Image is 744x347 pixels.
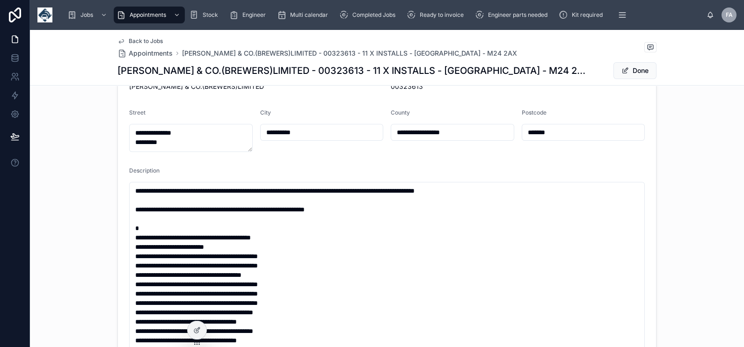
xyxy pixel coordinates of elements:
[203,11,218,19] span: Stock
[391,82,645,91] span: 00323613
[404,7,470,23] a: Ready to invoice
[613,62,656,79] button: Done
[117,37,163,45] a: Back to Jobs
[65,7,112,23] a: Jobs
[242,11,266,19] span: Engineer
[472,7,554,23] a: Engineer parts needed
[391,109,410,116] span: County
[726,11,733,19] span: FA
[488,11,547,19] span: Engineer parts needed
[37,7,52,22] img: App logo
[572,11,603,19] span: Kit required
[129,82,383,91] span: [PERSON_NAME] & CO.(BREWERS)LIMITED
[60,5,707,25] div: scrollable content
[117,49,173,58] a: Appointments
[114,7,185,23] a: Appointments
[129,37,163,45] span: Back to Jobs
[80,11,93,19] span: Jobs
[187,7,225,23] a: Stock
[260,109,271,116] span: City
[522,109,547,116] span: Postcode
[182,49,517,58] a: [PERSON_NAME] & CO.(BREWERS)LIMITED - 00323613 - 11 X INSTALLS - [GEOGRAPHIC_DATA] - M24 2AX
[352,11,395,19] span: Completed Jobs
[130,11,166,19] span: Appointments
[129,109,146,116] span: Street
[420,11,464,19] span: Ready to invoice
[556,7,609,23] a: Kit required
[129,49,173,58] span: Appointments
[226,7,272,23] a: Engineer
[290,11,328,19] span: Multi calendar
[129,167,160,174] span: Description
[117,64,586,77] h1: [PERSON_NAME] & CO.(BREWERS)LIMITED - 00323613 - 11 X INSTALLS - [GEOGRAPHIC_DATA] - M24 2AX
[274,7,335,23] a: Multi calendar
[336,7,402,23] a: Completed Jobs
